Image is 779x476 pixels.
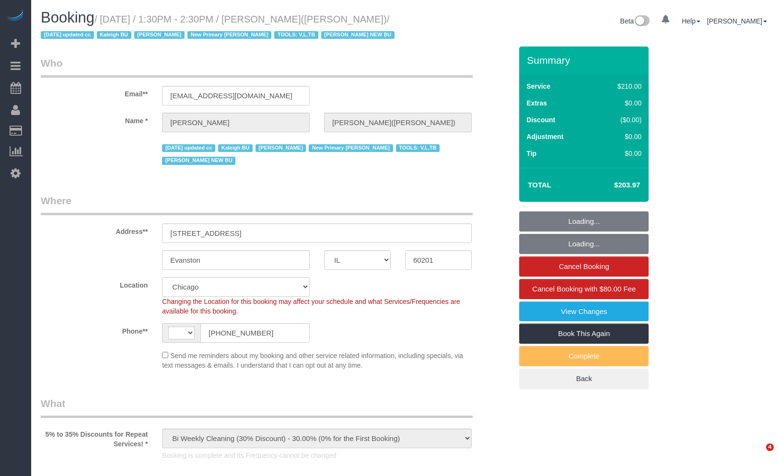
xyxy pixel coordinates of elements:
span: Cancel Booking with $80.00 Fee [532,285,636,293]
span: Changing the Location for this booking may affect your schedule and what Services/Frequencies are... [162,298,460,315]
a: [PERSON_NAME] [707,17,767,25]
span: [PERSON_NAME] [256,144,306,152]
a: View Changes [519,302,649,322]
a: Help [682,17,700,25]
label: Tip [526,149,536,158]
span: New Primary [PERSON_NAME] [309,144,393,152]
span: [PERSON_NAME] [134,31,185,39]
label: Location [34,277,155,290]
legend: Who [41,56,473,78]
a: Cancel Booking with $80.00 Fee [519,279,649,299]
span: [PERSON_NAME] NEW BU [321,31,395,39]
h3: Summary [527,55,644,66]
span: [PERSON_NAME] NEW BU [162,157,235,164]
input: Last Name* [324,113,472,132]
a: Book This Again [519,324,649,344]
strong: Total [528,181,551,189]
input: Zip Code** [405,250,472,270]
span: Send me reminders about my booking and other service related information, including specials, via... [162,352,463,369]
span: TOOLS: V,L,TB [274,31,318,39]
div: $0.00 [597,149,642,158]
div: $210.00 [597,81,642,91]
div: $0.00 [597,132,642,141]
label: Name * [34,113,155,126]
small: / [DATE] / 1:30PM - 2:30PM / [PERSON_NAME]([PERSON_NAME]) [41,14,397,41]
img: Automaid Logo [6,10,25,23]
img: New interface [634,15,650,28]
div: ($0.00) [597,115,642,125]
label: Extras [526,98,547,108]
label: Discount [526,115,555,125]
span: New Primary [PERSON_NAME] [187,31,271,39]
iframe: Intercom live chat [746,443,769,466]
span: TOOLS: V,L,TB [396,144,440,152]
span: Booking [41,9,94,26]
div: $0.00 [597,98,642,108]
label: 5% to 35% Discounts for Repeat Services! * [34,426,155,449]
a: Cancel Booking [519,256,649,277]
legend: What [41,396,473,418]
p: Booking is complete and its Frequency cannot be changed [162,451,472,460]
span: [DATE] updated cc [162,144,215,152]
a: Back [519,369,649,389]
label: Adjustment [526,132,563,141]
span: Kaleigh BU [97,31,131,39]
input: First Name** [162,113,310,132]
h4: $203.97 [585,181,640,189]
span: [DATE] updated cc [41,31,94,39]
span: 4 [766,443,774,451]
span: Kaleigh BU [218,144,253,152]
label: Service [526,81,550,91]
a: Beta [620,17,650,25]
legend: Where [41,194,473,215]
